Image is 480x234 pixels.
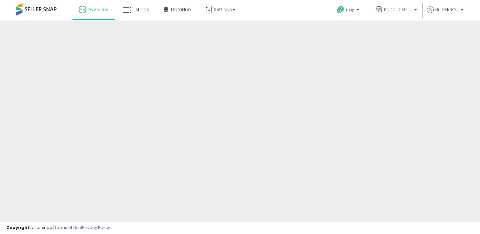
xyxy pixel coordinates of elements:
[332,1,365,21] a: Help
[54,224,81,231] a: Terms of Use
[337,6,345,14] i: Get Help
[435,6,459,13] span: Hi [PERSON_NAME]
[87,6,108,13] span: Overview
[82,224,110,231] a: Privacy Policy
[171,6,191,13] span: DataHub
[133,6,149,13] span: Listings
[6,225,110,231] div: seller snap | |
[427,6,464,21] a: Hi [PERSON_NAME]
[384,6,412,13] span: KandLDistribution LLC
[6,224,30,231] strong: Copyright
[346,7,355,13] span: Help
